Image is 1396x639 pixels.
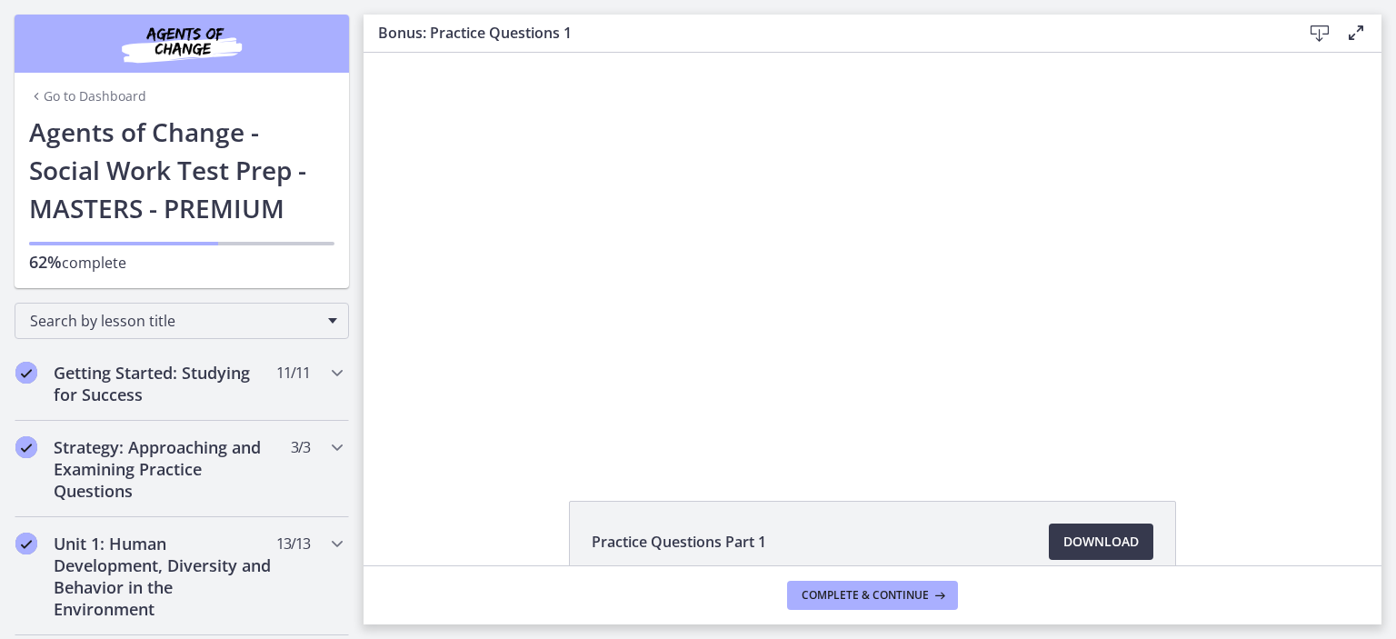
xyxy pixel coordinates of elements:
h3: Bonus: Practice Questions 1 [378,22,1272,44]
img: Agents of Change [73,22,291,65]
iframe: Video Lesson [364,53,1381,459]
span: 62% [29,251,62,273]
h2: Strategy: Approaching and Examining Practice Questions [54,436,275,502]
span: Search by lesson title [30,311,319,331]
span: Download [1063,531,1139,553]
i: Completed [15,362,37,384]
i: Completed [15,436,37,458]
a: Download [1049,524,1153,560]
button: Complete & continue [787,581,958,610]
span: 11 / 11 [276,362,310,384]
span: Practice Questions Part 1 [592,531,766,553]
p: complete [29,251,334,274]
div: Search by lesson title [15,303,349,339]
span: Complete & continue [802,588,929,603]
i: Completed [15,533,37,554]
span: 13 / 13 [276,533,310,554]
h2: Unit 1: Human Development, Diversity and Behavior in the Environment [54,533,275,620]
h1: Agents of Change - Social Work Test Prep - MASTERS - PREMIUM [29,113,334,227]
h2: Getting Started: Studying for Success [54,362,275,405]
span: 3 / 3 [291,436,310,458]
a: Go to Dashboard [29,87,146,105]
